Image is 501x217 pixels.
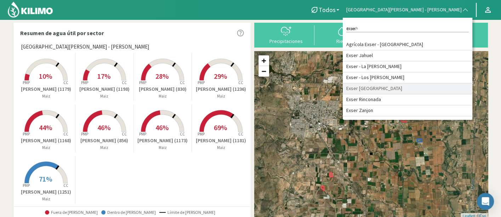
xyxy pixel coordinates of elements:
tspan: CC [180,132,185,137]
p: Maiz [17,145,75,151]
p: [PERSON_NAME] (856) [75,137,133,144]
button: Riego [314,25,371,44]
span: Dentro de [PERSON_NAME] [101,210,156,215]
a: Zoom in [258,55,269,66]
p: [PERSON_NAME] (830) [134,85,192,93]
li: Exser - La [PERSON_NAME] [343,61,472,72]
button: [GEOGRAPHIC_DATA][PERSON_NAME] - [PERSON_NAME] [343,2,472,18]
img: Kilimo [7,1,53,18]
span: 29% [214,72,227,80]
a: Zoom out [258,66,269,77]
li: Exser - Los [PERSON_NAME] [343,72,472,83]
p: [PERSON_NAME] (1173) [134,137,192,144]
tspan: PMP [198,132,205,137]
p: [PERSON_NAME] (1198) [75,85,133,93]
tspan: PMP [81,80,88,85]
tspan: CC [180,80,185,85]
p: Maiz [134,145,192,151]
tspan: CC [64,183,69,188]
tspan: CC [239,80,244,85]
p: [PERSON_NAME] (1181) [192,137,250,144]
span: 46% [97,123,110,132]
tspan: PMP [23,132,30,137]
li: Exser Rinconada [343,94,472,105]
p: Maiz [134,93,192,99]
tspan: CC [122,132,127,137]
span: [GEOGRAPHIC_DATA][PERSON_NAME] - [PERSON_NAME] [346,6,462,13]
p: [PERSON_NAME] (1179) [17,85,75,93]
span: 69% [214,123,227,132]
tspan: PMP [139,80,146,85]
li: Exser Jahuel [343,50,472,61]
tspan: CC [122,80,127,85]
span: [GEOGRAPHIC_DATA][PERSON_NAME] - [PERSON_NAME] [21,43,149,51]
tspan: PMP [139,132,146,137]
li: Exser [GEOGRAPHIC_DATA] [343,83,472,94]
p: [PERSON_NAME] (1251) [17,188,75,196]
div: Riego [317,39,369,44]
p: [PERSON_NAME] (1168) [17,137,75,144]
p: [PERSON_NAME] (1236) [192,85,250,93]
span: Fuera de [PERSON_NAME] [45,210,98,215]
tspan: CC [64,80,69,85]
p: Maiz [192,93,250,99]
span: Límite de [PERSON_NAME] [159,210,215,215]
tspan: PMP [81,132,88,137]
span: 71% [39,174,52,183]
div: Open Intercom Messenger [477,193,494,210]
tspan: CC [64,132,69,137]
li: Agrícola Exser - [GEOGRAPHIC_DATA] [343,39,472,50]
span: 17% [97,72,110,80]
tspan: PMP [198,80,205,85]
button: Precipitaciones [258,25,314,44]
span: 28% [155,72,169,80]
p: Maiz [75,145,133,151]
tspan: PMP [23,183,30,188]
span: 10% [39,72,52,80]
li: Exser Zanjon [343,105,472,116]
span: 44% [39,123,52,132]
span: Todos [319,6,336,13]
p: Resumen de agua útil por sector [20,29,104,37]
span: 46% [155,123,169,132]
p: Maiz [17,196,75,202]
tspan: PMP [23,80,30,85]
p: Maiz [192,145,250,151]
tspan: CC [239,132,244,137]
div: Precipitaciones [260,39,312,44]
p: Maiz [75,93,133,99]
p: Maiz [17,93,75,99]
